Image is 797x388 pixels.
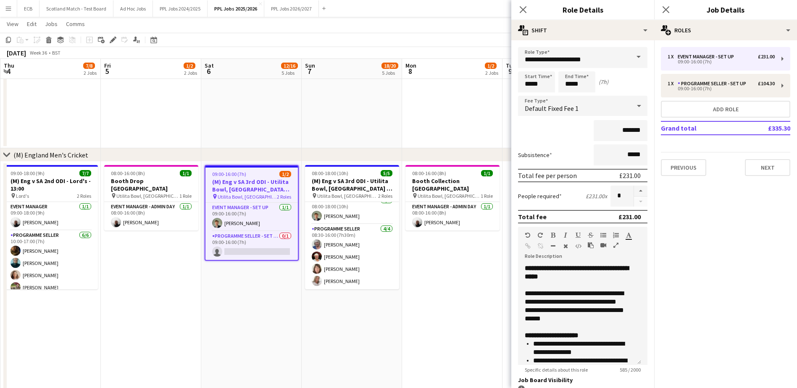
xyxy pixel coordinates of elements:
button: PPL Jobs 2026/2027 [264,0,319,17]
div: 2 Jobs [184,70,197,76]
span: Sun [305,62,315,69]
div: [DATE] [7,49,26,57]
a: Comms [63,18,88,29]
div: £231.00 [618,212,641,221]
button: PPL Jobs 2024/2025 [153,0,208,17]
button: Bold [550,232,556,239]
app-job-card: 08:00-16:00 (8h)1/1Booth Collection [GEOGRAPHIC_DATA] Utilita Bowl, [GEOGRAPHIC_DATA]1 RoleEvent ... [405,165,500,231]
span: 4 [3,66,14,76]
h3: Booth Collection [GEOGRAPHIC_DATA] [405,177,500,192]
span: 5/5 [381,170,392,176]
label: Subsistence [518,151,552,159]
app-card-role: Programme Seller6/610:00-17:00 (7h)[PERSON_NAME][PERSON_NAME][PERSON_NAME][PERSON_NAME] [4,231,98,320]
h3: Booth Drop [GEOGRAPHIC_DATA] [104,177,198,192]
span: 7 [304,66,315,76]
div: Event Manager - Set up [678,54,737,60]
div: 1 x [668,81,678,87]
span: Fri [104,62,111,69]
span: Jobs [45,20,58,28]
span: Lord's [16,193,29,199]
button: Fullscreen [613,242,619,249]
span: Thu [4,62,14,69]
button: Paste as plain text [588,242,594,249]
span: 2 Roles [378,193,392,199]
span: 2 Roles [77,193,91,199]
div: 09:00-16:00 (7h) [668,87,775,91]
app-job-card: 08:00-16:00 (8h)1/1Booth Drop [GEOGRAPHIC_DATA] Utilita Bowl, [GEOGRAPHIC_DATA]1 RoleEvent Manage... [104,165,198,231]
div: (M) England Men's Cricket [13,151,88,159]
span: 1/1 [180,170,192,176]
div: £231.00 [619,171,641,180]
span: Utilita Bowl, [GEOGRAPHIC_DATA] [317,193,378,199]
div: 09:00-18:00 (9h)7/7(M) Eng v SA 2nd ODI - Lord's - 13:00 Lord's2 RolesEvent Manager1/109:00-18:00... [4,165,98,289]
span: 1 Role [481,193,493,199]
span: Sat [205,62,214,69]
span: Utilita Bowl, [GEOGRAPHIC_DATA] [218,194,277,200]
button: Italic [563,232,568,239]
span: 1/2 [279,171,291,177]
span: 6 [203,66,214,76]
button: Clear Formatting [563,243,568,249]
span: 1/2 [184,63,195,69]
span: 7/8 [83,63,95,69]
div: Programme Seller - Set Up [678,81,750,87]
h3: (M) Eng v SA 3rd ODI - Utilita Bowl, [GEOGRAPHIC_DATA] - 11:00 [305,177,399,192]
span: 1/2 [485,63,497,69]
span: 9 [505,66,516,76]
button: ECB [17,0,39,17]
button: Increase [634,186,647,197]
span: View [7,20,18,28]
app-job-card: 08:00-18:00 (10h)5/5(M) Eng v SA 3rd ODI - Utilita Bowl, [GEOGRAPHIC_DATA] - 11:00 Utilita Bowl, ... [305,165,399,289]
div: Total fee [518,212,547,221]
button: Next [745,159,790,176]
div: Roles [654,20,797,40]
div: £231.00 x [586,192,607,200]
div: 1 x [668,54,678,60]
app-card-role: Event Manager - Admin Day1/108:00-16:00 (8h)[PERSON_NAME] [405,202,500,231]
div: (7h) [599,78,608,86]
td: Grand total [661,121,740,135]
h3: (M) Eng v SA 2nd ODI - Lord's - 13:00 [4,177,98,192]
div: 2 Jobs [485,70,498,76]
div: 2 Jobs [84,70,97,76]
app-card-role: Programme Seller4/408:30-16:00 (7h30m)[PERSON_NAME][PERSON_NAME][PERSON_NAME][PERSON_NAME] [305,224,399,289]
a: Jobs [42,18,61,29]
h3: Job Board Visibility [518,376,647,384]
button: Unordered List [600,232,606,239]
button: Underline [575,232,581,239]
span: Mon [405,62,416,69]
button: Insert video [600,242,606,249]
span: Week 36 [28,50,49,56]
h3: (M) Eng v SA 3rd ODI - Utilita Bowl, [GEOGRAPHIC_DATA] - SETUP [205,178,298,193]
div: £231.00 [758,54,775,60]
div: 5 Jobs [281,70,297,76]
div: £104.30 [758,81,775,87]
div: 5 Jobs [382,70,398,76]
app-card-role: Event Manager1/109:00-18:00 (9h)[PERSON_NAME] [4,202,98,231]
button: Scotland Match - Test Board [39,0,113,17]
span: 08:00-16:00 (8h) [111,170,145,176]
button: Undo [525,232,531,239]
app-card-role: Programme Seller - Set Up0/109:00-16:00 (7h) [205,231,298,260]
button: Add role [661,101,790,118]
span: 585 / 2000 [613,367,647,373]
div: Total fee per person [518,171,577,180]
span: 08:00-18:00 (10h) [312,170,348,176]
button: Ad Hoc Jobs [113,0,153,17]
button: PPL Jobs 2025/2026 [208,0,264,17]
span: 09:00-16:00 (7h) [212,171,246,177]
td: £335.30 [740,121,790,135]
span: Utilita Bowl, [GEOGRAPHIC_DATA] [116,193,179,199]
button: HTML Code [575,243,581,249]
label: People required [518,192,562,200]
span: 18/20 [381,63,398,69]
span: Edit [27,20,37,28]
div: 09:00-16:00 (7h) [668,60,775,64]
span: 7/7 [79,170,91,176]
button: Strikethrough [588,232,594,239]
app-card-role: Event Manager1/108:00-18:00 (10h)[PERSON_NAME] [305,196,399,224]
app-job-card: 09:00-16:00 (7h)1/2(M) Eng v SA 3rd ODI - Utilita Bowl, [GEOGRAPHIC_DATA] - SETUP Utilita Bowl, [... [205,165,299,261]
